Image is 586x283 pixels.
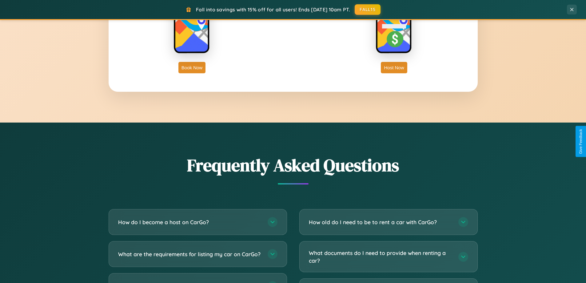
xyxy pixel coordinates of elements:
[178,62,205,73] button: Book Now
[309,218,452,226] h3: How old do I need to be to rent a car with CarGo?
[381,62,407,73] button: Host Now
[355,4,381,15] button: FALL15
[579,129,583,154] div: Give Feedback
[309,249,452,264] h3: What documents do I need to provide when renting a car?
[196,6,350,13] span: Fall into savings with 15% off for all users! Ends [DATE] 10am PT.
[109,153,478,177] h2: Frequently Asked Questions
[118,218,261,226] h3: How do I become a host on CarGo?
[118,250,261,258] h3: What are the requirements for listing my car on CarGo?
